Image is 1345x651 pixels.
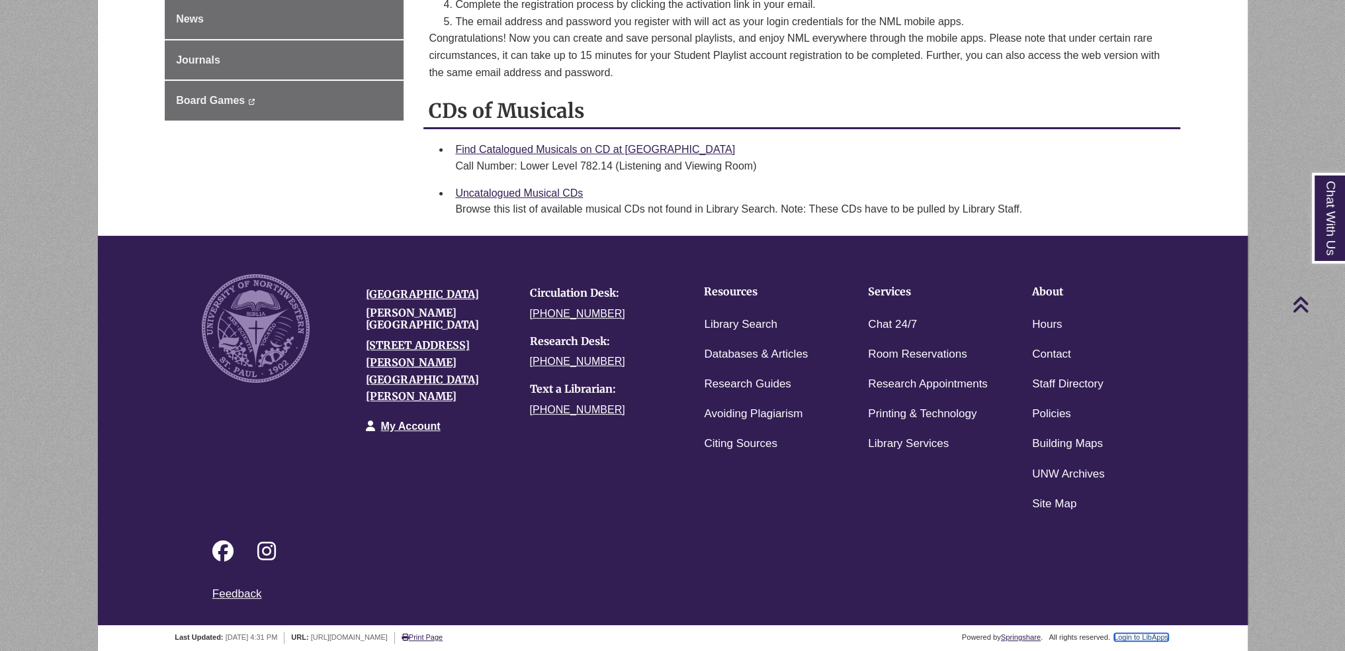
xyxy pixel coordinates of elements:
a: Uncatalogued Musical CDs [455,187,583,199]
a: Chat 24/7 [868,315,917,334]
a: [GEOGRAPHIC_DATA] [366,287,479,301]
a: Site Map [1032,495,1076,514]
a: Back to Top [1292,295,1342,313]
span: URL: [291,633,308,641]
a: Databases & Articles [704,345,808,364]
h4: [PERSON_NAME][GEOGRAPHIC_DATA] [366,307,510,330]
span: News [176,13,204,25]
a: Staff Directory [1032,375,1103,394]
a: My Account [381,421,441,432]
span: Board Games [176,95,245,106]
i: This link opens in a new window [248,99,255,105]
a: [PHONE_NUMBER] [530,356,625,367]
span: Last Updated: [175,633,223,641]
h4: Services [868,286,991,298]
div: Powered by . [960,633,1045,641]
a: Springshare [1001,633,1041,641]
h4: Research Desk: [530,336,674,348]
a: [PHONE_NUMBER] [530,404,625,415]
a: Print Page [402,633,443,641]
div: Browse this list of available musical CDs not found in Library Search. Note: These CDs have to be... [455,201,1170,217]
a: Research Appointments [868,375,988,394]
img: UNW seal [202,274,310,382]
a: Citing Sources [704,434,777,454]
a: Research Guides [704,375,791,394]
h4: About [1032,286,1155,298]
a: [STREET_ADDRESS][PERSON_NAME][GEOGRAPHIC_DATA][PERSON_NAME] [366,338,479,403]
a: Find Catalogued Musicals on CD at [GEOGRAPHIC_DATA] [455,144,735,155]
span: [URL][DOMAIN_NAME] [311,633,388,641]
a: Library Services [868,434,949,454]
a: Feedback [212,587,262,600]
a: Room Reservations [868,345,967,364]
a: Building Maps [1032,434,1103,454]
div: Congratulations! Now you can create and save personal playlists, and enjoy NML everywhere through... [429,30,1175,81]
div: Call Number: Lower Level 782.14 (Listening and Viewing Room) [455,158,1170,174]
a: Hours [1032,315,1062,334]
h4: Resources [704,286,827,298]
a: Journals [165,40,404,80]
h4: Circulation Desk: [530,287,674,299]
a: Login to LibApps [1114,633,1168,641]
i: Print Page [402,634,409,641]
a: Avoiding Plagiarism [704,405,803,424]
a: UNW Archives [1032,465,1105,484]
a: [PHONE_NUMBER] [530,308,625,319]
h2: CDs of Musicals [423,94,1180,129]
a: Contact [1032,345,1071,364]
span: [DATE] 4:31 PM [226,633,278,641]
i: Follow on Instagram [257,540,276,562]
h4: Text a Librarian: [530,383,674,395]
div: All rights reserved. [1047,633,1112,641]
a: Policies [1032,405,1071,424]
a: Library Search [704,315,777,334]
span: Journals [176,54,220,66]
a: Board Games [165,81,404,121]
a: Printing & Technology [868,405,976,424]
li: The email address and password you register with will act as your login credentials for the NML m... [455,13,1175,30]
i: Follow on Facebook [212,540,234,562]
